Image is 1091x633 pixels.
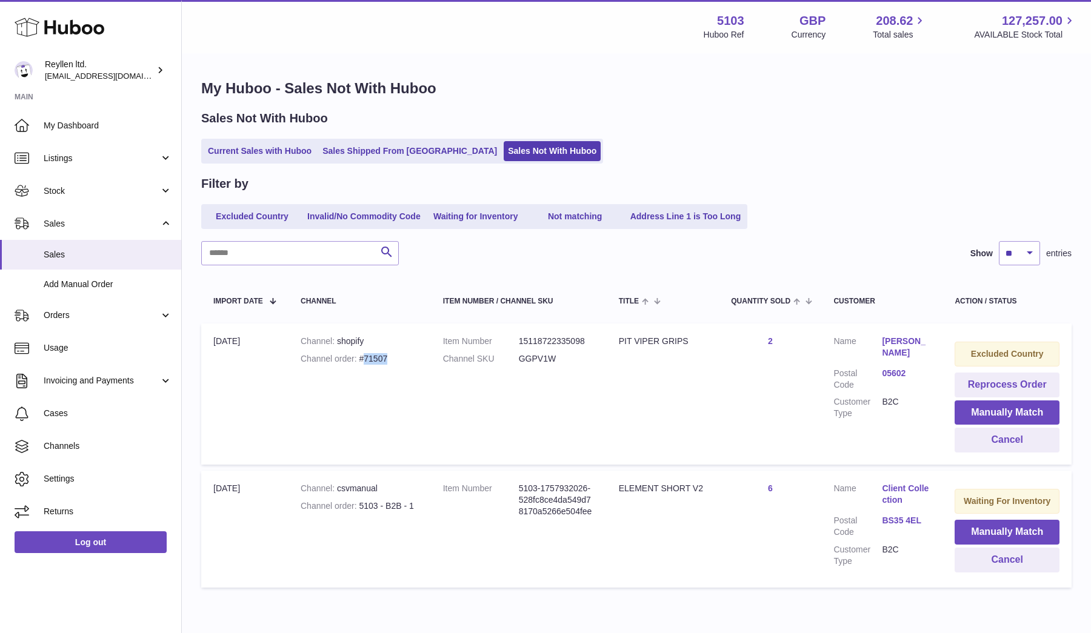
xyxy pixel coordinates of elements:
[301,336,419,347] div: shopify
[955,428,1059,452] button: Cancel
[44,249,172,260] span: Sales
[45,59,154,82] div: Reyllen ltd.
[15,61,33,79] img: reyllen@reyllen.com
[731,297,790,305] span: Quantity Sold
[301,483,419,494] div: csvmanual
[45,71,178,81] span: [EMAIL_ADDRESS][DOMAIN_NAME]
[519,483,595,517] dd: 5103-1757932026-528fc8ce4da549d78170a5266e504fee
[519,336,595,347] dd: 15118722335098
[204,141,316,161] a: Current Sales with Huboo
[882,368,930,379] a: 05602
[882,336,930,359] a: [PERSON_NAME]
[955,400,1059,425] button: Manually Match
[44,153,159,164] span: Listings
[301,354,359,363] strong: Channel order
[44,473,172,485] span: Settings
[619,297,639,305] span: Title
[833,544,882,567] dt: Customer Type
[301,500,419,512] div: 5103 - B2B - 1
[792,29,826,41] div: Currency
[619,336,707,347] div: PIT VIPER GRIPS
[882,396,930,419] dd: B2C
[1002,13,1063,29] span: 127,257.00
[44,185,159,197] span: Stock
[44,440,172,452] span: Channels
[882,515,930,526] a: BS35 4EL
[443,483,519,517] dt: Item Number
[44,506,172,517] span: Returns
[301,297,419,305] div: Channel
[833,336,882,362] dt: Name
[44,120,172,131] span: My Dashboard
[833,515,882,538] dt: Postal Code
[301,483,337,493] strong: Channel
[876,13,913,29] span: 208.62
[201,323,289,465] td: [DATE]
[504,141,601,161] a: Sales Not With Huboo
[44,279,172,290] span: Add Manual Order
[527,207,624,227] a: Not matching
[833,297,930,305] div: Customer
[619,483,707,494] div: ELEMENT SHORT V2
[201,176,249,192] h2: Filter by
[626,207,746,227] a: Address Line 1 is Too Long
[955,548,1059,572] button: Cancel
[768,336,773,346] a: 2
[519,353,595,365] dd: GGPV1W
[44,342,172,354] span: Usage
[301,353,419,365] div: #71507
[955,520,1059,545] button: Manually Match
[204,207,301,227] a: Excluded Country
[833,368,882,391] dt: Postal Code
[443,297,595,305] div: Item Number / Channel SKU
[201,110,328,127] h2: Sales Not With Huboo
[303,207,425,227] a: Invalid/No Commodity Code
[833,483,882,509] dt: Name
[443,353,519,365] dt: Channel SKU
[955,297,1059,305] div: Action / Status
[44,218,159,230] span: Sales
[1046,248,1072,259] span: entries
[44,310,159,321] span: Orders
[201,471,289,588] td: [DATE]
[201,79,1072,98] h1: My Huboo - Sales Not With Huboo
[964,496,1050,506] strong: Waiting For Inventory
[427,207,524,227] a: Waiting for Inventory
[443,336,519,347] dt: Item Number
[974,29,1076,41] span: AVAILABLE Stock Total
[970,248,993,259] label: Show
[704,29,744,41] div: Huboo Ref
[799,13,826,29] strong: GBP
[717,13,744,29] strong: 5103
[768,483,773,493] a: 6
[833,396,882,419] dt: Customer Type
[882,483,930,506] a: Client Collection
[873,29,927,41] span: Total sales
[301,336,337,346] strong: Channel
[44,375,159,386] span: Invoicing and Payments
[301,501,359,511] strong: Channel order
[318,141,501,161] a: Sales Shipped From [GEOGRAPHIC_DATA]
[44,408,172,419] span: Cases
[213,297,263,305] span: Import date
[974,13,1076,41] a: 127,257.00 AVAILABLE Stock Total
[15,531,167,553] a: Log out
[971,349,1044,359] strong: Excluded Country
[873,13,927,41] a: 208.62 Total sales
[882,544,930,567] dd: B2C
[955,373,1059,397] button: Reprocess Order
